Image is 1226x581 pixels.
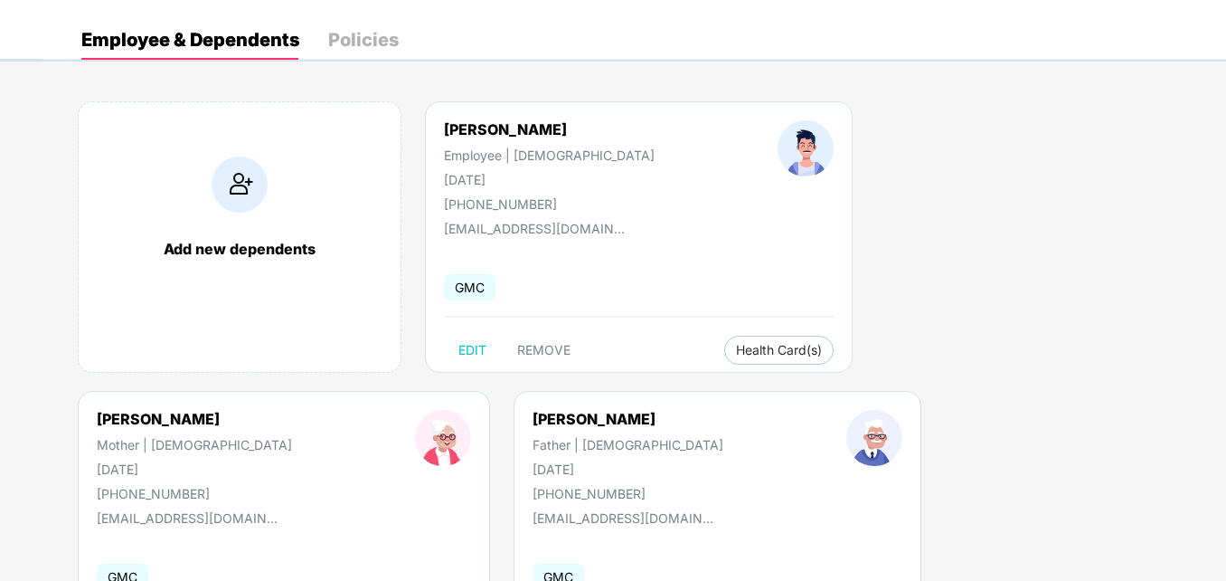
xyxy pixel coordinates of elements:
[97,410,292,428] div: [PERSON_NAME]
[81,31,299,49] div: Employee & Dependents
[533,510,713,526] div: [EMAIL_ADDRESS][DOMAIN_NAME]
[97,437,292,452] div: Mother | [DEMOGRAPHIC_DATA]
[444,148,655,163] div: Employee | [DEMOGRAPHIC_DATA]
[533,437,723,452] div: Father | [DEMOGRAPHIC_DATA]
[97,486,292,501] div: [PHONE_NUMBER]
[533,462,723,477] div: [DATE]
[517,343,571,357] span: REMOVE
[444,274,495,300] span: GMC
[444,172,655,187] div: [DATE]
[736,346,822,355] span: Health Card(s)
[97,510,278,526] div: [EMAIL_ADDRESS][DOMAIN_NAME]
[778,120,834,176] img: profileImage
[97,462,292,477] div: [DATE]
[444,120,655,138] div: [PERSON_NAME]
[97,240,382,258] div: Add new dependents
[533,410,723,428] div: [PERSON_NAME]
[415,410,471,466] img: profileImage
[328,31,399,49] div: Policies
[846,410,902,466] img: profileImage
[212,157,268,213] img: addIcon
[458,343,486,357] span: EDIT
[444,196,655,212] div: [PHONE_NUMBER]
[444,221,625,236] div: [EMAIL_ADDRESS][DOMAIN_NAME]
[724,336,834,365] button: Health Card(s)
[533,486,723,501] div: [PHONE_NUMBER]
[444,336,501,365] button: EDIT
[503,336,585,365] button: REMOVE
